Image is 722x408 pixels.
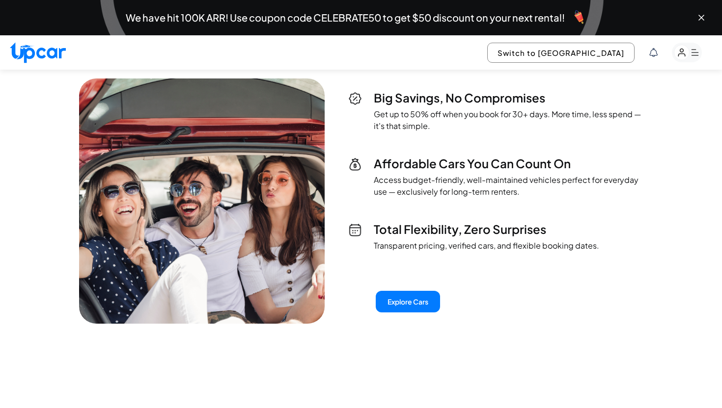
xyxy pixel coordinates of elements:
button: Explore Cars [376,291,440,312]
span: We have hit 100K ARR! Use coupon code CELEBRATE50 to get $50 discount on your next rental! [126,13,565,23]
h3: Big Savings, No Compromises [374,90,643,105]
img: Book for whole Month [348,223,362,237]
h3: Total Flexibility, Zero Surprises [374,221,599,237]
button: Close banner [696,13,706,23]
p: Access budget-friendly, well-maintained vehicles perfect for everyday use — exclusively for long-... [374,174,643,198]
button: Switch to [GEOGRAPHIC_DATA] [487,43,635,63]
img: Affordable Prices [348,157,362,171]
h3: Affordable Cars You Can Count On [374,155,643,171]
p: Get up to 50% off when you book for 30+ days. More time, less spend — it's that simple. [374,108,643,132]
p: Transparent pricing, verified cars, and flexible booking dates. [374,240,599,252]
img: Upcar Logo [10,42,66,63]
img: Long term rental friends [79,78,325,324]
img: Big Discount [348,92,362,105]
